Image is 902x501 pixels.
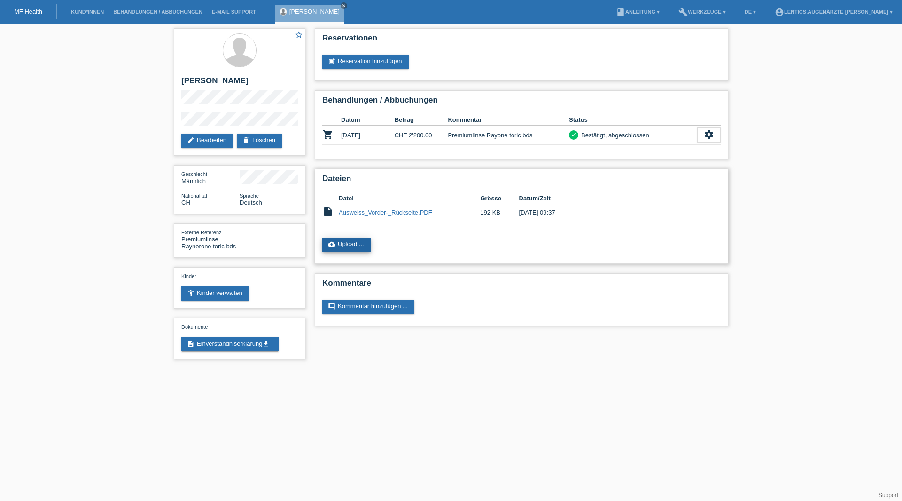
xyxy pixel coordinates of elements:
[616,8,625,17] i: book
[328,302,335,310] i: comment
[181,337,279,351] a: descriptionEinverständniserklärungget_app
[480,193,519,204] th: Grösse
[339,193,480,204] th: Datei
[448,126,569,145] td: Premiumlinse Rayone toric bds
[322,238,371,252] a: cloud_uploadUpload ...
[187,136,194,144] i: edit
[262,340,270,348] i: get_app
[181,324,208,330] span: Dokumente
[775,8,784,17] i: account_circle
[181,229,240,250] div: Premiumlinse Raynerone toric bds
[519,204,596,221] td: [DATE] 09:37
[322,33,721,48] h2: Reservationen
[181,230,222,235] span: Externe Referenz
[322,300,414,314] a: commentKommentar hinzufügen ...
[569,114,697,126] th: Status
[341,114,395,126] th: Datum
[237,134,282,148] a: deleteLöschen
[109,9,207,15] a: Behandlungen / Abbuchungen
[570,131,577,138] i: check
[181,286,249,301] a: accessibility_newKinder verwalten
[322,129,334,140] i: POSP00028633
[704,129,714,140] i: settings
[181,134,233,148] a: editBearbeiten
[678,8,688,17] i: build
[328,240,335,248] i: cloud_upload
[322,55,409,69] a: post_addReservation hinzufügen
[181,193,207,199] span: Nationalität
[322,278,721,293] h2: Kommentare
[240,193,259,199] span: Sprache
[66,9,109,15] a: Kund*innen
[242,136,250,144] i: delete
[328,57,335,65] i: post_add
[322,95,721,110] h2: Behandlungen / Abbuchungen
[295,31,303,40] a: star_border
[187,289,194,297] i: accessibility_new
[181,170,240,184] div: Männlich
[295,31,303,39] i: star_border
[322,206,334,217] i: insert_drive_file
[448,114,569,126] th: Kommentar
[14,8,42,15] a: MF Health
[322,174,721,188] h2: Dateien
[342,3,346,8] i: close
[674,9,731,15] a: buildWerkzeuge ▾
[240,199,262,206] span: Deutsch
[480,204,519,221] td: 192 KB
[879,492,898,499] a: Support
[341,2,347,9] a: close
[289,8,340,15] a: [PERSON_NAME]
[395,114,448,126] th: Betrag
[207,9,261,15] a: E-Mail Support
[181,273,196,279] span: Kinder
[181,171,207,177] span: Geschlecht
[740,9,761,15] a: DE ▾
[187,340,194,348] i: description
[181,76,298,90] h2: [PERSON_NAME]
[770,9,897,15] a: account_circleLentics.Augenärzte [PERSON_NAME] ▾
[578,130,649,140] div: Bestätigt, abgeschlossen
[519,193,596,204] th: Datum/Zeit
[341,126,395,145] td: [DATE]
[611,9,664,15] a: bookAnleitung ▾
[181,199,190,206] span: Schweiz
[395,126,448,145] td: CHF 2'200.00
[339,209,432,216] a: Ausweiss_Vorder-_Rückseite.PDF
